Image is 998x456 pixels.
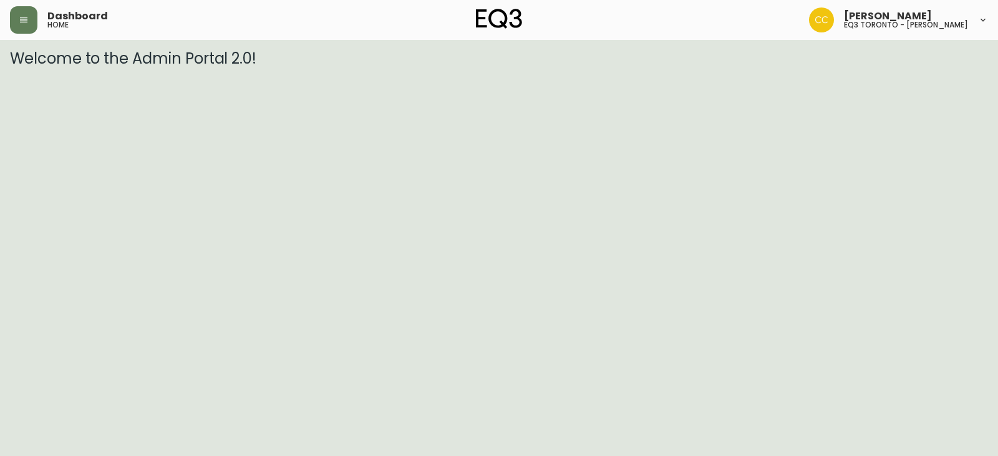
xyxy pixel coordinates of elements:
img: logo [476,9,522,29]
h3: Welcome to the Admin Portal 2.0! [10,50,988,67]
h5: home [47,21,69,29]
h5: eq3 toronto - [PERSON_NAME] [844,21,968,29]
span: [PERSON_NAME] [844,11,932,21]
span: Dashboard [47,11,108,21]
img: ec7176bad513007d25397993f68ebbfb [809,7,834,32]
